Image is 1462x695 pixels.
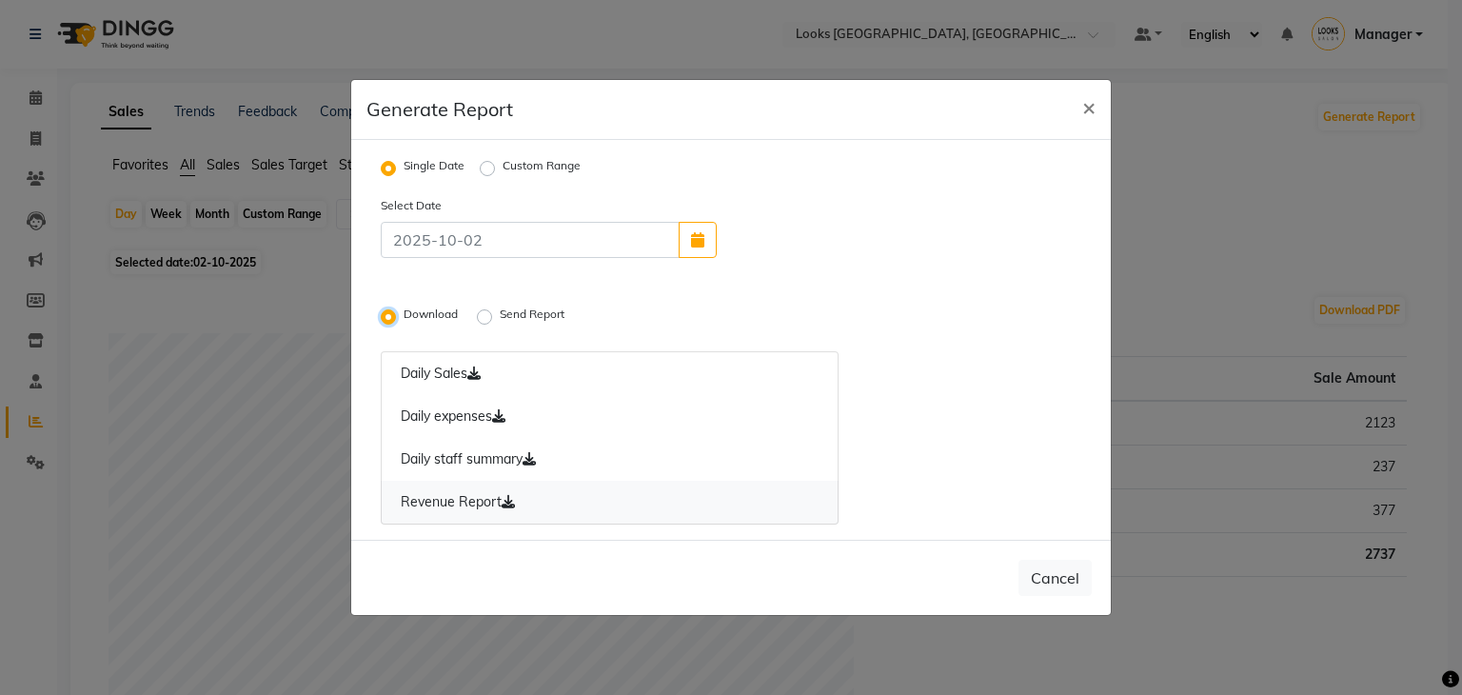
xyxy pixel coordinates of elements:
label: Single Date [404,157,464,180]
button: Cancel [1018,560,1092,596]
a: Daily Sales [381,351,839,396]
input: 2025-10-02 [381,222,680,258]
a: Daily staff summary [381,438,839,482]
label: Select Date [366,197,549,214]
a: Revenue Report [381,481,839,525]
button: Close [1067,80,1111,133]
span: × [1082,92,1096,121]
label: Custom Range [503,157,581,180]
label: Send Report [500,306,568,328]
label: Download [404,306,462,328]
a: Daily expenses [381,395,839,439]
h5: Generate Report [366,95,513,124]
